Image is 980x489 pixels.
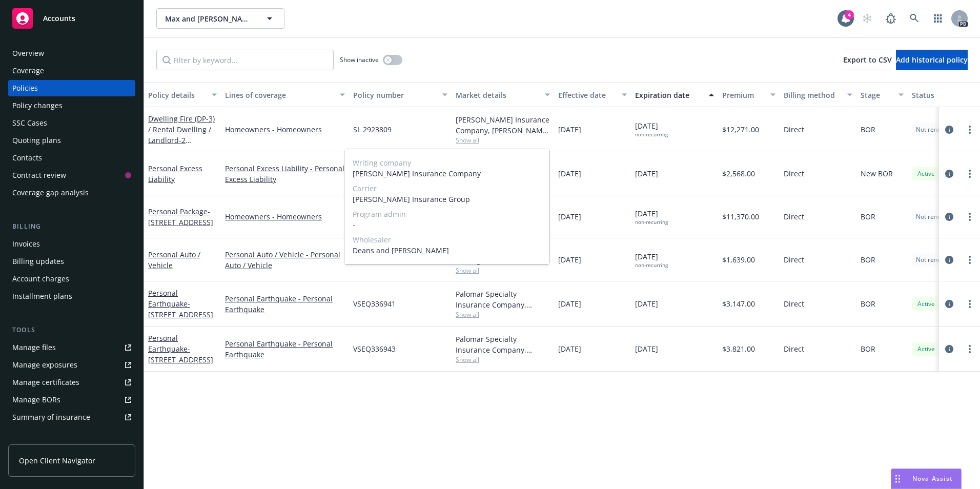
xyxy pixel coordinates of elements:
[456,355,550,364] span: Show all
[452,83,554,107] button: Market details
[722,343,755,354] span: $3,821.00
[964,298,976,310] a: more
[722,90,764,100] div: Premium
[12,80,38,96] div: Policies
[722,168,755,179] span: $2,568.00
[635,262,668,269] div: non-recurring
[12,339,56,356] div: Manage files
[784,343,804,354] span: Direct
[8,80,135,96] a: Policies
[8,339,135,356] a: Manage files
[558,90,616,100] div: Effective date
[635,219,668,226] div: non-recurring
[861,168,893,179] span: New BOR
[845,10,854,19] div: 4
[784,124,804,135] span: Direct
[554,83,631,107] button: Effective date
[843,50,892,70] button: Export to CSV
[861,298,875,309] span: BOR
[225,211,345,222] a: Homeowners - Homeowners
[896,55,968,65] span: Add historical policy
[943,124,955,136] a: circleInformation
[964,254,976,266] a: more
[964,343,976,355] a: more
[635,251,668,269] span: [DATE]
[891,468,962,489] button: Nova Assist
[8,374,135,391] a: Manage certificates
[861,254,875,265] span: BOR
[148,164,202,184] a: Personal Excess Liability
[8,63,135,79] a: Coverage
[928,8,948,29] a: Switch app
[12,357,77,373] div: Manage exposures
[8,132,135,149] a: Quoting plans
[12,288,72,304] div: Installment plans
[896,50,968,70] button: Add historical policy
[861,124,875,135] span: BOR
[861,343,875,354] span: BOR
[353,124,392,135] span: SL 2923809
[148,333,213,364] a: Personal Earthquake
[225,293,345,315] a: Personal Earthquake - Personal Earthquake
[144,83,221,107] button: Policy details
[148,250,200,270] a: Personal Auto / Vehicle
[12,236,40,252] div: Invoices
[225,90,334,100] div: Lines of coverage
[353,168,541,179] span: [PERSON_NAME] Insurance Company
[635,343,658,354] span: [DATE]
[916,344,936,354] span: Active
[156,8,284,29] button: Max and [PERSON_NAME]
[916,212,954,221] span: Not renewing
[891,469,904,488] div: Drag to move
[456,289,550,310] div: Palomar Specialty Insurance Company, Palomar, Arrowhead General Insurance Agency, Inc.
[8,115,135,131] a: SSC Cases
[8,392,135,408] a: Manage BORs
[148,288,213,319] a: Personal Earthquake
[353,209,541,219] span: Program admin
[12,392,60,408] div: Manage BORs
[353,219,541,230] span: -
[8,45,135,62] a: Overview
[558,298,581,309] span: [DATE]
[912,474,953,483] span: Nova Assist
[943,168,955,180] a: circleInformation
[353,298,396,309] span: VSEQ336941
[8,325,135,335] div: Tools
[8,253,135,270] a: Billing updates
[784,254,804,265] span: Direct
[12,63,44,79] div: Coverage
[8,357,135,373] a: Manage exposures
[353,343,396,354] span: VSEQ336943
[8,167,135,184] a: Contract review
[148,344,213,364] span: - [STREET_ADDRESS]
[353,90,436,100] div: Policy number
[964,168,976,180] a: more
[353,234,541,245] span: Wholesaler
[156,50,334,70] input: Filter by keyword...
[8,271,135,287] a: Account charges
[148,114,215,199] a: Dwelling Fire (DP-3) / Rental Dwelling / Landlord
[722,124,759,135] span: $12,271.00
[456,266,550,275] span: Show all
[8,236,135,252] a: Invoices
[148,207,213,227] span: - [STREET_ADDRESS]
[904,8,925,29] a: Search
[916,125,954,134] span: Not renewing
[225,163,345,185] a: Personal Excess Liability - Personal Excess Liability
[857,8,877,29] a: Start snowing
[12,132,61,149] div: Quoting plans
[916,169,936,178] span: Active
[784,211,804,222] span: Direct
[784,90,841,100] div: Billing method
[8,288,135,304] a: Installment plans
[12,409,90,425] div: Summary of insurance
[780,83,856,107] button: Billing method
[861,211,875,222] span: BOR
[8,409,135,425] a: Summary of insurance
[558,211,581,222] span: [DATE]
[8,4,135,33] a: Accounts
[722,298,755,309] span: $3,147.00
[912,90,974,100] div: Status
[635,298,658,309] span: [DATE]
